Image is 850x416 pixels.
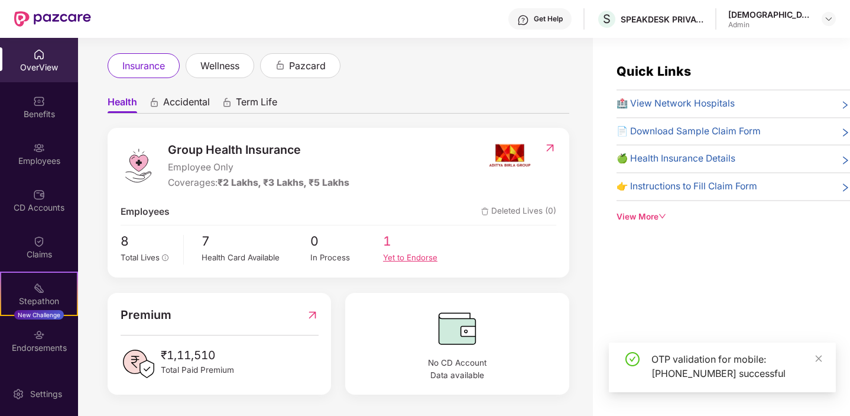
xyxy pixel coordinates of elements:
span: pazcard [289,59,326,73]
span: Deleted Lives (0) [481,205,556,220]
span: Employee Only [168,160,349,175]
img: New Pazcare Logo [14,11,91,27]
img: svg+xml;base64,PHN2ZyBpZD0iSG9tZSIgeG1sbnM9Imh0dHA6Ly93d3cudzMub3JnLzIwMDAvc3ZnIiB3aWR0aD0iMjAiIG... [33,49,45,60]
img: PaidPremiumIcon [121,346,156,382]
span: check-circle [625,352,640,366]
span: Quick Links [617,63,691,79]
img: svg+xml;base64,PHN2ZyBpZD0iQmVuZWZpdHMiIHhtbG5zPSJodHRwOi8vd3d3LnczLm9yZy8yMDAwL3N2ZyIgd2lkdGg9Ij... [33,95,45,107]
div: View More [617,211,850,223]
img: CDBalanceIcon [358,306,556,351]
div: Get Help [534,14,563,24]
img: svg+xml;base64,PHN2ZyBpZD0iSGVscC0zMngzMiIgeG1sbnM9Imh0dHA6Ly93d3cudzMub3JnLzIwMDAvc3ZnIiB3aWR0aD... [517,14,529,26]
span: 0 [310,231,383,251]
span: 7 [202,231,310,251]
img: RedirectIcon [306,306,319,324]
div: SPEAKDESK PRIVATE LIMITED [621,14,703,25]
span: Total Lives [121,253,160,262]
img: svg+xml;base64,PHN2ZyBpZD0iQ2xhaW0iIHhtbG5zPSJodHRwOi8vd3d3LnczLm9yZy8yMDAwL3N2ZyIgd2lkdGg9IjIwIi... [33,236,45,247]
span: 🏥 View Network Hospitals [617,96,735,111]
span: Term Life [236,96,277,113]
div: Yet to Endorse [383,251,456,264]
img: svg+xml;base64,PHN2ZyBpZD0iU2V0dGluZy0yMHgyMCIgeG1sbnM9Imh0dHA6Ly93d3cudzMub3JnLzIwMDAvc3ZnIiB3aW... [12,388,24,400]
span: down [658,212,667,221]
div: Admin [728,20,811,30]
span: Premium [121,306,171,324]
div: In Process [310,251,383,264]
span: Group Health Insurance [168,141,349,159]
span: right [841,182,850,194]
span: right [841,127,850,139]
div: OTP validation for mobile: [PHONE_NUMBER] successful [651,352,822,380]
div: Health Card Available [202,251,310,264]
span: Health [108,96,137,113]
div: animation [149,97,160,108]
div: [DEMOGRAPHIC_DATA][PERSON_NAME] [728,9,811,20]
span: Accidental [163,96,210,113]
span: close [815,354,823,363]
img: svg+xml;base64,PHN2ZyBpZD0iRW5kb3JzZW1lbnRzIiB4bWxucz0iaHR0cDovL3d3dy53My5vcmcvMjAwMC9zdmciIHdpZH... [33,329,45,341]
div: animation [275,60,286,70]
img: svg+xml;base64,PHN2ZyB4bWxucz0iaHR0cDovL3d3dy53My5vcmcvMjAwMC9zdmciIHdpZHRoPSIyMSIgaGVpZ2h0PSIyMC... [33,282,45,294]
span: 📄 Download Sample Claim Form [617,124,761,139]
span: Employees [121,205,170,220]
span: 🍏 Health Insurance Details [617,151,735,166]
span: insurance [122,59,165,73]
div: Stepathon [1,295,77,307]
span: 👉 Instructions to Fill Claim Form [617,179,757,194]
img: svg+xml;base64,PHN2ZyBpZD0iQ0RfQWNjb3VudHMiIGRhdGEtbmFtZT0iQ0QgQWNjb3VudHMiIHhtbG5zPSJodHRwOi8vd3... [33,189,45,201]
span: ₹1,11,510 [161,346,234,364]
div: Coverages: [168,176,349,191]
div: animation [222,97,232,108]
span: wellness [200,59,239,73]
img: svg+xml;base64,PHN2ZyBpZD0iRHJvcGRvd24tMzJ4MzIiIHhtbG5zPSJodHRwOi8vd3d3LnczLm9yZy8yMDAwL3N2ZyIgd2... [824,14,833,24]
img: deleteIcon [481,208,489,215]
span: No CD Account Data available [358,357,556,382]
span: right [841,154,850,166]
span: S [603,12,611,26]
span: Total Paid Premium [161,364,234,376]
span: 1 [383,231,456,251]
div: Settings [27,388,66,400]
span: ₹2 Lakhs, ₹3 Lakhs, ₹5 Lakhs [218,177,349,188]
span: info-circle [162,254,169,262]
img: svg+xml;base64,PHN2ZyBpZD0iRW1wbG95ZWVzIiB4bWxucz0iaHR0cDovL3d3dy53My5vcmcvMjAwMC9zdmciIHdpZHRoPS... [33,142,45,154]
img: logo [121,148,156,183]
span: right [841,99,850,111]
div: New Challenge [14,310,64,320]
span: 8 [121,231,175,251]
img: RedirectIcon [544,142,556,154]
img: insurerIcon [488,141,532,170]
